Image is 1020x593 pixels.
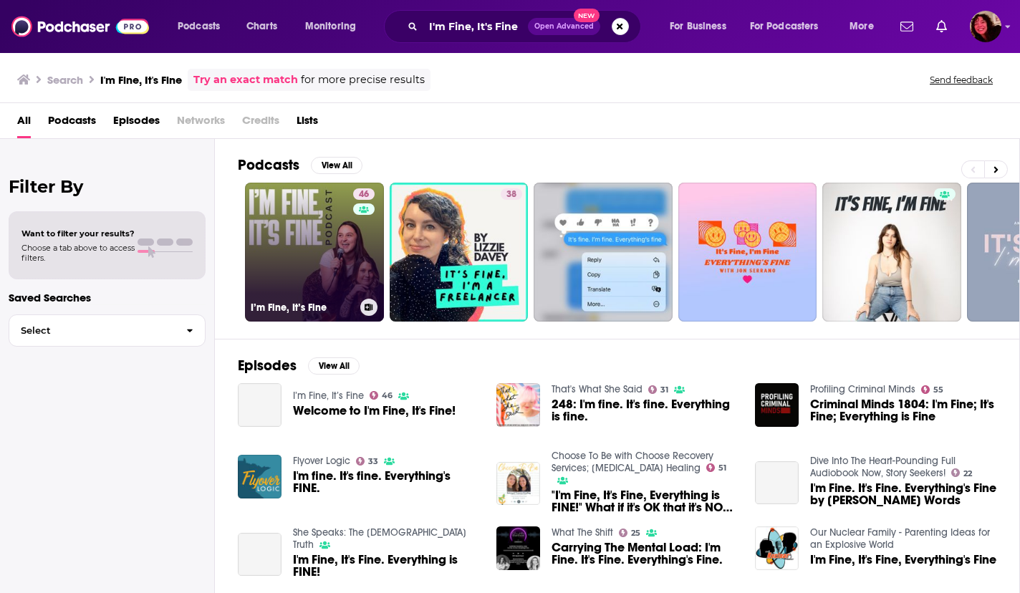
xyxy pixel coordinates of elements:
div: Search podcasts, credits, & more... [398,10,655,43]
span: Networks [177,109,225,138]
a: EpisodesView All [238,357,360,375]
span: New [574,9,600,22]
h2: Podcasts [238,156,299,174]
button: View All [308,357,360,375]
a: 31 [648,385,669,394]
a: Charts [237,15,286,38]
span: 248: I'm fine. It's fine. Everything is fine. [552,398,738,423]
a: Profiling Criminal Minds [810,383,915,395]
span: Charts [246,16,277,37]
span: Want to filter your results? [21,228,135,238]
img: I'm fine. It's fine. Everything's FINE. [238,455,282,498]
a: Podcasts [48,109,96,138]
span: I'm Fine, It's Fine. Everything is FINE! [293,554,479,578]
button: Show profile menu [970,11,1001,42]
h3: Search [47,73,83,87]
a: I'm Fine. It's Fine. Everything's Fine by Aljana Words [755,461,799,505]
a: 55 [921,385,944,394]
a: 46 [370,391,393,400]
a: I'm Fine, It's Fine, Everything's Fine [810,554,996,566]
span: Open Advanced [534,23,594,30]
a: She Speaks: The Female Truth [293,526,466,551]
span: I'm fine. It's fine. Everything's FINE. [293,470,479,494]
p: Saved Searches [9,291,206,304]
a: 33 [356,457,379,466]
a: All [17,109,31,138]
button: open menu [295,15,375,38]
a: Choose To Be with Choose Recovery Services; Betrayal Trauma Healing [552,450,713,474]
button: View All [311,157,362,174]
span: Credits [242,109,279,138]
span: Podcasts [178,16,220,37]
h3: I’m Fine, It’s Fine [251,302,355,314]
button: open menu [660,15,744,38]
a: 46 [353,188,375,200]
input: Search podcasts, credits, & more... [423,15,528,38]
a: "I'm Fine, It's Fine, Everything is FINE!" What if it's OK that it's NOT fine? [552,489,738,514]
img: User Profile [970,11,1001,42]
h2: Episodes [238,357,297,375]
a: Flyover Logic [293,455,350,467]
span: 38 [506,188,516,202]
a: Show notifications dropdown [930,14,953,39]
span: Logged in as Kathryn-Musilek [970,11,1001,42]
button: open menu [839,15,892,38]
a: Episodes [113,109,160,138]
img: Podchaser - Follow, Share and Rate Podcasts [11,13,149,40]
img: "I'm Fine, It's Fine, Everything is FINE!" What if it's OK that it's NOT fine? [496,462,540,506]
a: 22 [951,468,973,477]
img: I'm Fine, It's Fine, Everything's Fine [755,526,799,570]
a: What The Shift [552,526,613,539]
a: Lists [297,109,318,138]
a: 51 [706,463,727,472]
button: open menu [168,15,239,38]
span: For Business [670,16,726,37]
span: Select [9,326,175,335]
a: 46I’m Fine, It’s Fine [245,183,384,322]
img: Carrying The Mental Load: I'm Fine. It's Fine. Everything's Fine. [496,526,540,570]
a: PodcastsView All [238,156,362,174]
span: 22 [963,471,972,477]
a: Try an exact match [193,72,298,88]
span: 25 [631,530,640,536]
span: For Podcasters [750,16,819,37]
a: I'm Fine. It's Fine. Everything's Fine by Aljana Words [810,482,996,506]
button: Select [9,314,206,347]
img: Criminal Minds 1804: I'm Fine; It's Fine; Everything is Fine [755,383,799,427]
button: open menu [741,15,839,38]
a: I’m Fine, It’s Fine [293,390,364,402]
span: 51 [718,465,726,471]
span: 31 [660,387,668,393]
a: That's What She Said [552,383,643,395]
span: I'm Fine. It's Fine. Everything's Fine by [PERSON_NAME] Words [810,482,996,506]
span: Carrying The Mental Load: I'm Fine. It's Fine. Everything's Fine. [552,541,738,566]
span: Welcome to I'm Fine, It's Fine! [293,405,456,417]
img: 248: I'm fine. It's fine. Everything is fine. [496,383,540,427]
h3: I'm Fine, It's Fine [100,73,182,87]
span: 46 [382,392,393,399]
a: 38 [390,183,529,322]
a: Our Nuclear Family - Parenting Ideas for an Explosive World [810,526,990,551]
a: 25 [619,529,641,537]
a: Show notifications dropdown [895,14,919,39]
span: 33 [368,458,378,465]
a: Criminal Minds 1804: I'm Fine; It's Fine; Everything is Fine [810,398,996,423]
a: Dive Into The Heart-Pounding Full Audiobook Now, Story Seekers! [810,455,956,479]
button: Open AdvancedNew [528,18,600,35]
button: Send feedback [925,74,997,86]
a: I'm Fine, It's Fine. Everything is FINE! [238,533,282,577]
